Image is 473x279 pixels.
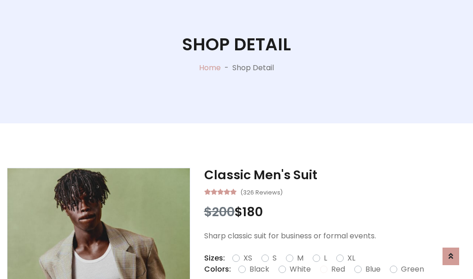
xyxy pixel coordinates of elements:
label: Blue [365,264,381,275]
h3: $ [204,205,466,219]
a: Home [199,62,221,73]
label: Red [331,264,345,275]
label: L [324,253,327,264]
p: Colors: [204,264,231,275]
label: White [290,264,311,275]
label: M [297,253,303,264]
p: Sharp classic suit for business or formal events. [204,230,466,242]
label: XL [347,253,355,264]
p: Shop Detail [232,62,274,73]
span: $200 [204,203,235,220]
label: Green [401,264,424,275]
p: - [221,62,232,73]
p: Sizes: [204,253,225,264]
label: S [273,253,277,264]
label: Black [249,264,269,275]
label: XS [243,253,252,264]
small: (326 Reviews) [240,186,283,197]
h3: Classic Men's Suit [204,168,466,182]
h1: Shop Detail [182,34,291,55]
span: 180 [243,203,263,220]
